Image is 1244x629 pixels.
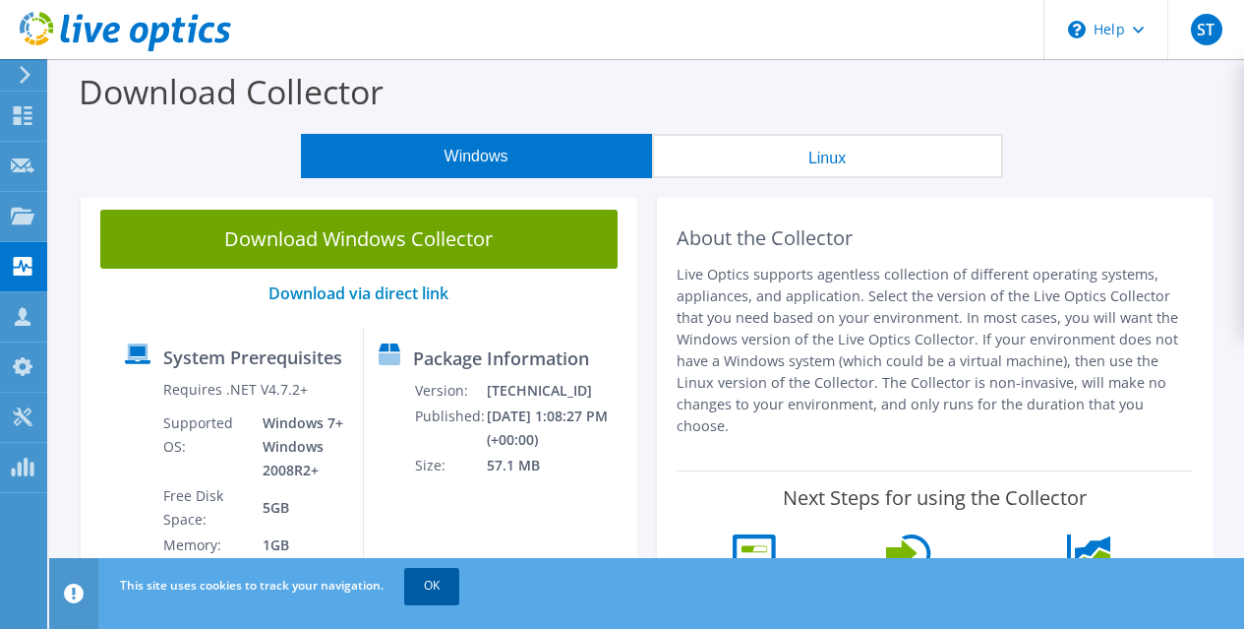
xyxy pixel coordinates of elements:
[677,226,1194,250] h2: About the Collector
[248,483,347,533] td: 5GB
[79,69,384,114] label: Download Collector
[677,264,1194,437] p: Live Optics supports agentless collection of different operating systems, appliances, and applica...
[486,404,628,453] td: [DATE] 1:08:27 PM (+00:00)
[120,577,384,594] span: This site uses cookies to track your navigation.
[248,410,347,483] td: Windows 7+ Windows 2008R2+
[162,533,249,558] td: Memory:
[268,283,448,304] a: Download via direct link
[1191,14,1222,45] span: ST
[783,486,1087,510] label: Next Steps for using the Collector
[414,404,486,453] td: Published:
[163,380,308,400] label: Requires .NET V4.7.2+
[100,210,618,269] a: Download Windows Collector
[248,533,347,558] td: 1GB
[486,378,628,404] td: [TECHNICAL_ID]
[301,134,652,178] button: Windows
[414,378,486,404] td: Version:
[413,348,589,368] label: Package Information
[486,453,628,478] td: 57.1 MB
[404,568,459,603] a: OK
[1068,21,1086,38] svg: \n
[162,410,249,483] td: Supported OS:
[414,453,486,478] td: Size:
[652,134,1003,178] button: Linux
[162,483,249,533] td: Free Disk Space:
[163,347,342,367] label: System Prerequisites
